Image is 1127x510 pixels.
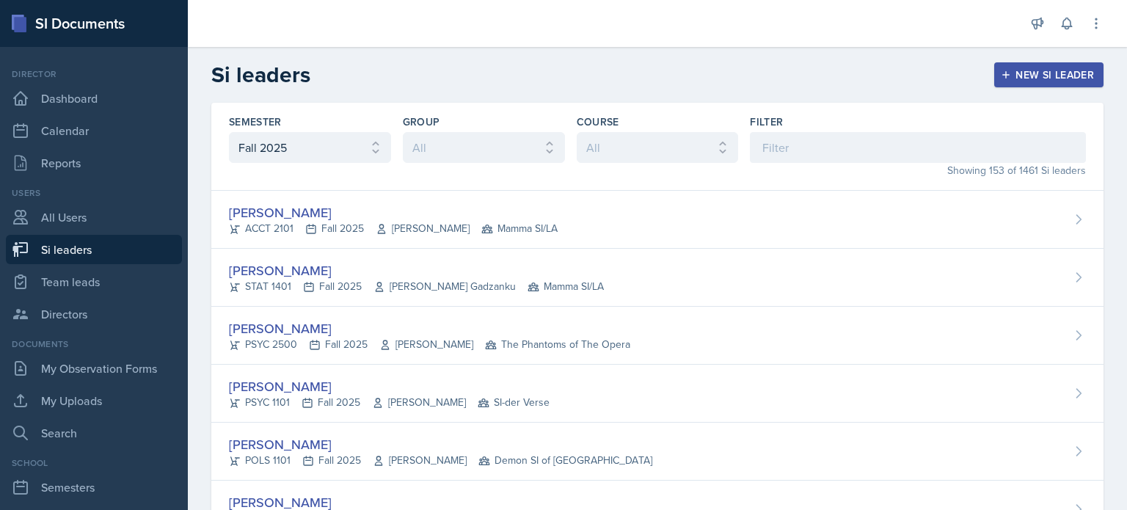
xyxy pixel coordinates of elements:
[6,84,182,113] a: Dashboard
[6,386,182,415] a: My Uploads
[1004,69,1094,81] div: New Si leader
[229,114,282,129] label: Semester
[6,68,182,81] div: Director
[6,354,182,383] a: My Observation Forms
[6,473,182,502] a: Semesters
[403,114,440,129] label: Group
[478,395,550,410] span: SI-der Verse
[376,221,470,236] span: [PERSON_NAME]
[6,186,182,200] div: Users
[211,365,1104,423] a: [PERSON_NAME] PSYC 1101Fall 2025[PERSON_NAME] SI-der Verse
[6,267,182,296] a: Team leads
[373,279,516,294] span: [PERSON_NAME] Gadzanku
[6,456,182,470] div: School
[6,148,182,178] a: Reports
[211,423,1104,481] a: [PERSON_NAME] POLS 1101Fall 2025[PERSON_NAME] Demon SI of [GEOGRAPHIC_DATA]
[211,191,1104,249] a: [PERSON_NAME] ACCT 2101Fall 2025[PERSON_NAME] Mamma SI/LA
[750,132,1086,163] input: Filter
[6,299,182,329] a: Directors
[478,453,652,468] span: Demon SI of [GEOGRAPHIC_DATA]
[211,307,1104,365] a: [PERSON_NAME] PSYC 2500Fall 2025[PERSON_NAME] The Phantoms of The Opera
[229,376,550,396] div: [PERSON_NAME]
[229,221,558,236] div: ACCT 2101 Fall 2025
[229,337,630,352] div: PSYC 2500 Fall 2025
[481,221,558,236] span: Mamma SI/LA
[373,453,467,468] span: [PERSON_NAME]
[229,318,630,338] div: [PERSON_NAME]
[229,203,558,222] div: [PERSON_NAME]
[6,338,182,351] div: Documents
[750,163,1086,178] div: Showing 153 of 1461 Si leaders
[379,337,473,352] span: [PERSON_NAME]
[6,418,182,448] a: Search
[229,261,604,280] div: [PERSON_NAME]
[229,395,550,410] div: PSYC 1101 Fall 2025
[994,62,1104,87] button: New Si leader
[528,279,604,294] span: Mamma SI/LA
[6,203,182,232] a: All Users
[211,62,310,88] h2: Si leaders
[577,114,619,129] label: Course
[372,395,466,410] span: [PERSON_NAME]
[750,114,783,129] label: Filter
[485,337,630,352] span: The Phantoms of The Opera
[229,453,652,468] div: POLS 1101 Fall 2025
[6,116,182,145] a: Calendar
[211,249,1104,307] a: [PERSON_NAME] STAT 1401Fall 2025[PERSON_NAME] Gadzanku Mamma SI/LA
[229,434,652,454] div: [PERSON_NAME]
[229,279,604,294] div: STAT 1401 Fall 2025
[6,235,182,264] a: Si leaders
